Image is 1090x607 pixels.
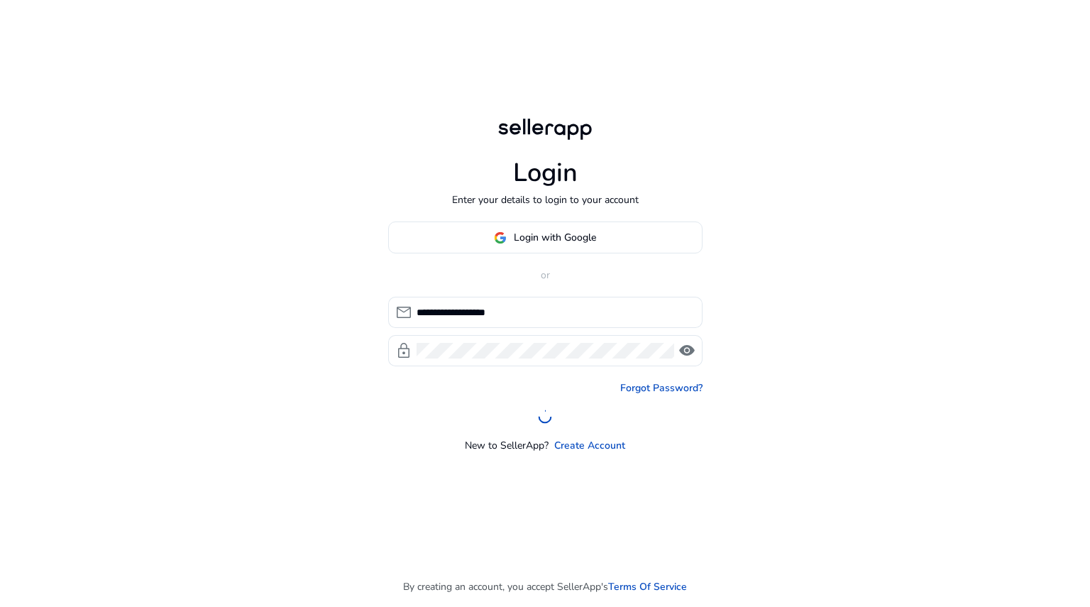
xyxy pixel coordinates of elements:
span: mail [395,304,412,321]
span: visibility [678,342,695,359]
h1: Login [513,158,578,188]
span: Login with Google [514,230,596,245]
a: Forgot Password? [620,381,703,395]
button: Login with Google [388,222,703,253]
p: or [388,268,703,283]
a: Create Account [554,438,625,453]
p: New to SellerApp? [465,438,549,453]
span: lock [395,342,412,359]
a: Terms Of Service [608,579,687,594]
p: Enter your details to login to your account [452,192,639,207]
img: google-logo.svg [494,231,507,244]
